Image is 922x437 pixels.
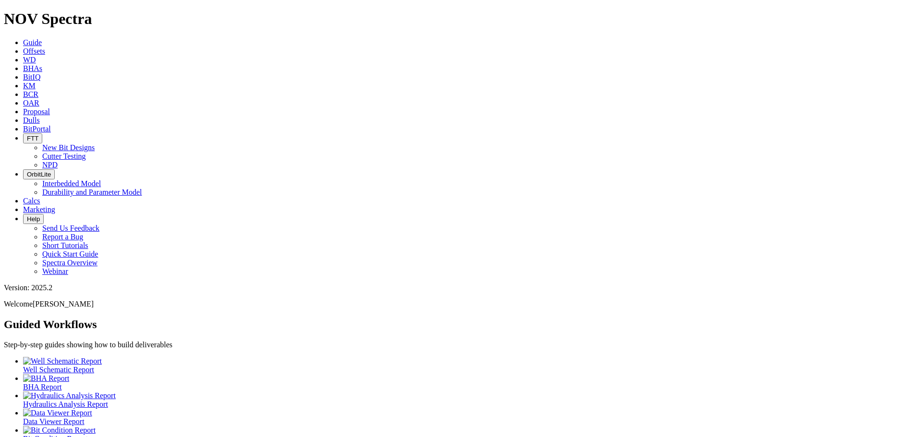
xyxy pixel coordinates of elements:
[42,161,58,169] a: NPD
[23,82,36,90] a: KM
[42,152,86,160] a: Cutter Testing
[23,417,85,425] span: Data Viewer Report
[23,133,42,143] button: FTT
[42,250,98,258] a: Quick Start Guide
[42,233,83,241] a: Report a Bug
[23,409,92,417] img: Data Viewer Report
[23,374,918,391] a: BHA Report BHA Report
[4,283,918,292] div: Version: 2025.2
[42,179,101,188] a: Interbedded Model
[23,374,69,383] img: BHA Report
[23,426,96,435] img: Bit Condition Report
[23,73,40,81] a: BitIQ
[4,341,918,349] p: Step-by-step guides showing how to build deliverables
[23,383,61,391] span: BHA Report
[42,143,95,152] a: New Bit Designs
[23,357,918,374] a: Well Schematic Report Well Schematic Report
[42,267,68,275] a: Webinar
[42,259,97,267] a: Spectra Overview
[23,99,39,107] a: OAR
[42,188,142,196] a: Durability and Parameter Model
[4,10,918,28] h1: NOV Spectra
[23,56,36,64] a: WD
[23,366,94,374] span: Well Schematic Report
[23,205,55,213] a: Marketing
[23,125,51,133] a: BitPortal
[23,38,42,47] a: Guide
[42,224,99,232] a: Send Us Feedback
[33,300,94,308] span: [PERSON_NAME]
[23,357,102,366] img: Well Schematic Report
[23,47,45,55] a: Offsets
[23,391,918,408] a: Hydraulics Analysis Report Hydraulics Analysis Report
[23,169,55,179] button: OrbitLite
[23,214,44,224] button: Help
[23,409,918,425] a: Data Viewer Report Data Viewer Report
[23,107,50,116] a: Proposal
[23,391,116,400] img: Hydraulics Analysis Report
[23,197,40,205] a: Calcs
[4,318,918,331] h2: Guided Workflows
[4,300,918,308] p: Welcome
[27,215,40,223] span: Help
[23,400,108,408] span: Hydraulics Analysis Report
[42,241,88,249] a: Short Tutorials
[27,135,38,142] span: FTT
[23,116,40,124] a: Dulls
[27,171,51,178] span: OrbitLite
[23,90,38,98] a: BCR
[23,64,42,72] a: BHAs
